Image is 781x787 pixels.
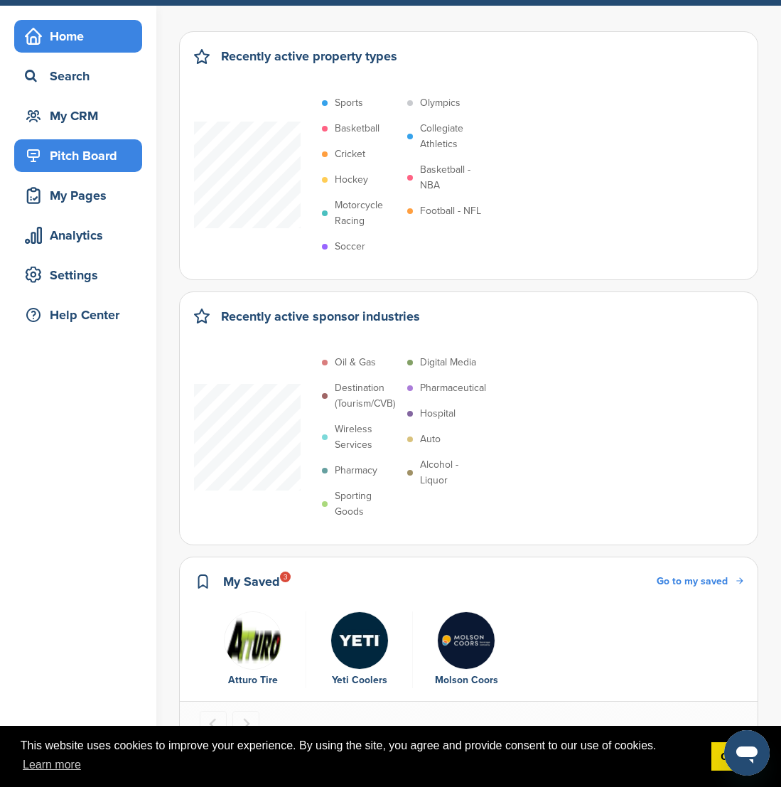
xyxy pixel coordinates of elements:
[21,223,142,248] div: Analytics
[14,60,142,92] a: Search
[420,95,460,111] p: Olympics
[14,20,142,53] a: Home
[200,611,306,688] div: 1 of 3
[21,302,142,328] div: Help Center
[657,575,728,587] span: Go to my saved
[200,711,227,738] button: Previous slide
[711,742,760,771] a: dismiss cookie message
[413,611,519,688] div: 3 of 3
[420,457,485,488] p: Alcohol - Liquor
[14,219,142,252] a: Analytics
[14,100,142,132] a: My CRM
[335,488,400,520] p: Sporting Goods
[420,355,476,370] p: Digital Media
[335,355,376,370] p: Oil & Gas
[420,121,485,152] p: Collegiate Athletics
[420,406,456,422] p: Hospital
[14,139,142,172] a: Pitch Board
[335,146,365,162] p: Cricket
[335,198,400,229] p: Motorcycle Racing
[207,673,298,688] div: Atturo Tire
[420,203,481,219] p: Football - NFL
[657,574,743,589] a: Go to my saved
[21,262,142,288] div: Settings
[21,23,142,49] div: Home
[335,121,379,136] p: Basketball
[335,380,400,412] p: Destination (Tourism/CVB)
[224,611,282,670] img: Screen shot 2018 03 15 at 10.35.06 am
[306,611,413,688] div: 2 of 3
[724,730,770,776] iframe: Button to launch messaging window
[335,95,363,111] p: Sports
[335,172,368,188] p: Hockey
[14,259,142,291] a: Settings
[21,103,142,129] div: My CRM
[420,162,485,193] p: Basketball - NBA
[207,611,298,688] a: Screen shot 2018 03 15 at 10.35.06 am Atturo Tire
[21,754,83,776] a: learn more about cookies
[420,611,512,688] a: Molson coors logo Molson Coors
[420,432,441,447] p: Auto
[221,46,397,66] h2: Recently active property types
[313,611,405,688] a: Lvn7baau 400x400 Yeti Coolers
[335,463,377,478] p: Pharmacy
[223,572,280,591] h2: My Saved
[21,737,700,776] span: This website uses cookies to improve your experience. By using the site, you agree and provide co...
[313,673,405,688] div: Yeti Coolers
[420,380,486,396] p: Pharmaceutical
[280,572,291,582] div: 3
[21,183,142,208] div: My Pages
[330,611,389,670] img: Lvn7baau 400x400
[14,179,142,212] a: My Pages
[21,63,142,89] div: Search
[335,239,365,255] p: Soccer
[221,306,420,326] h2: Recently active sponsor industries
[420,673,512,688] div: Molson Coors
[335,422,400,453] p: Wireless Services
[21,143,142,168] div: Pitch Board
[232,711,259,738] button: Next slide
[14,299,142,331] a: Help Center
[437,611,495,670] img: Molson coors logo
